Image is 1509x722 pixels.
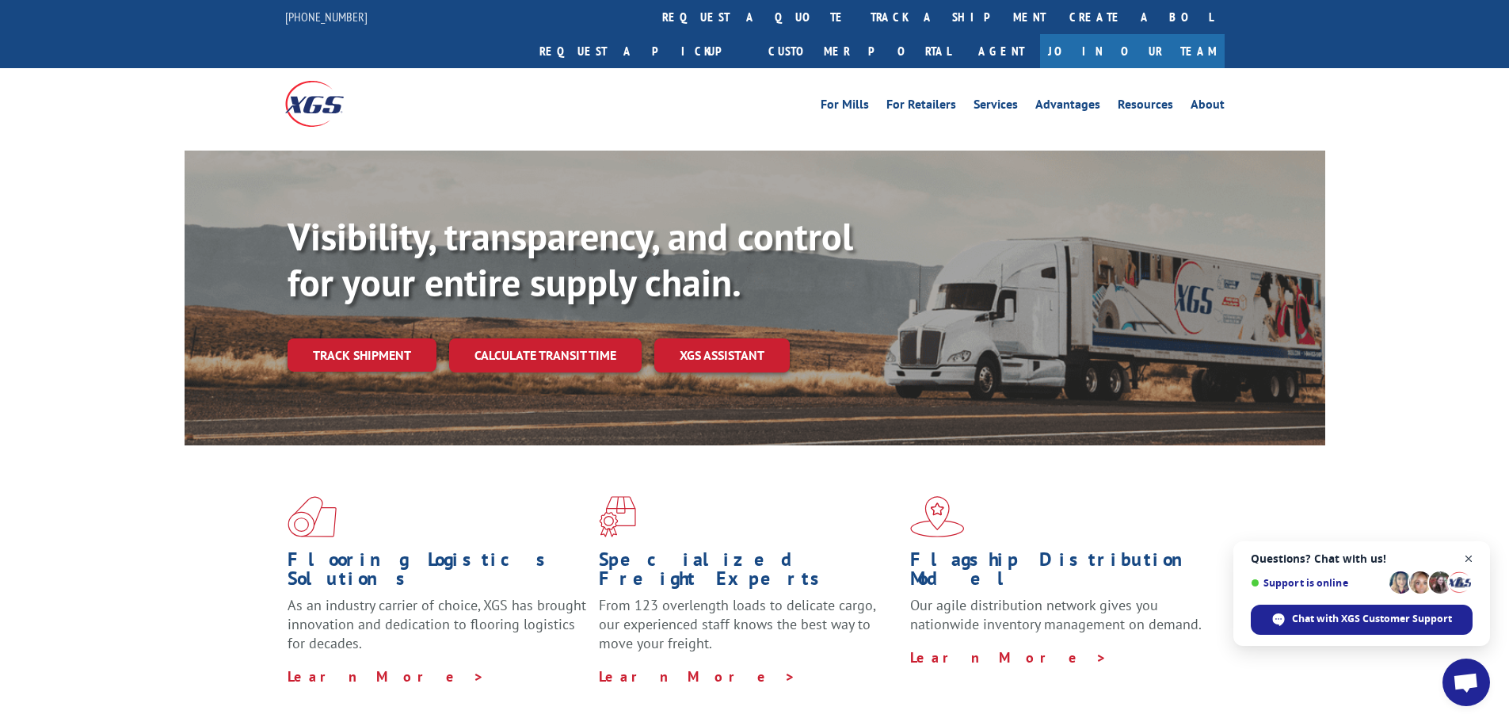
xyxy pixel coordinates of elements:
[654,338,790,372] a: XGS ASSISTANT
[1118,98,1173,116] a: Resources
[599,596,898,667] p: From 123 overlength loads to delicate cargo, our experienced staff knows the best way to move you...
[1251,577,1384,589] span: Support is online
[528,34,756,68] a: Request a pickup
[449,338,642,372] a: Calculate transit time
[962,34,1040,68] a: Agent
[288,667,485,686] a: Learn More >
[1035,98,1100,116] a: Advantages
[1442,659,1490,706] a: Open chat
[599,667,796,686] a: Learn More >
[974,98,1018,116] a: Services
[1191,98,1225,116] a: About
[288,550,587,596] h1: Flooring Logistics Solutions
[288,212,853,307] b: Visibility, transparency, and control for your entire supply chain.
[599,550,898,596] h1: Specialized Freight Experts
[599,496,636,537] img: xgs-icon-focused-on-flooring-red
[1251,605,1473,635] span: Chat with XGS Customer Support
[1292,612,1452,626] span: Chat with XGS Customer Support
[1251,552,1473,565] span: Questions? Chat with us!
[288,338,436,372] a: Track shipment
[285,9,368,25] a: [PHONE_NUMBER]
[886,98,956,116] a: For Retailers
[288,596,586,652] span: As an industry carrier of choice, XGS has brought innovation and dedication to flooring logistics...
[756,34,962,68] a: Customer Portal
[821,98,869,116] a: For Mills
[910,550,1210,596] h1: Flagship Distribution Model
[1040,34,1225,68] a: Join Our Team
[288,496,337,537] img: xgs-icon-total-supply-chain-intelligence-red
[910,496,965,537] img: xgs-icon-flagship-distribution-model-red
[910,648,1107,667] a: Learn More >
[910,596,1202,633] span: Our agile distribution network gives you nationwide inventory management on demand.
